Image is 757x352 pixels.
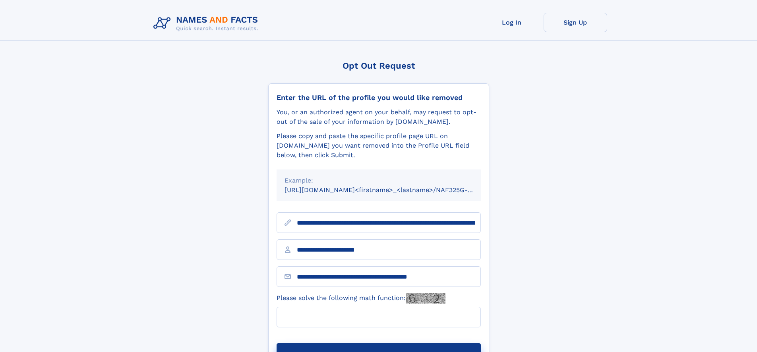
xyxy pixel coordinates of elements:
a: Log In [480,13,544,32]
label: Please solve the following math function: [277,293,445,304]
small: [URL][DOMAIN_NAME]<firstname>_<lastname>/NAF325G-xxxxxxxx [285,186,496,194]
div: You, or an authorized agent on your behalf, may request to opt-out of the sale of your informatio... [277,108,481,127]
div: Example: [285,176,473,185]
div: Enter the URL of the profile you would like removed [277,93,481,102]
div: Opt Out Request [268,61,489,71]
a: Sign Up [544,13,607,32]
div: Please copy and paste the specific profile page URL on [DOMAIN_NAME] you want removed into the Pr... [277,131,481,160]
img: Logo Names and Facts [150,13,265,34]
